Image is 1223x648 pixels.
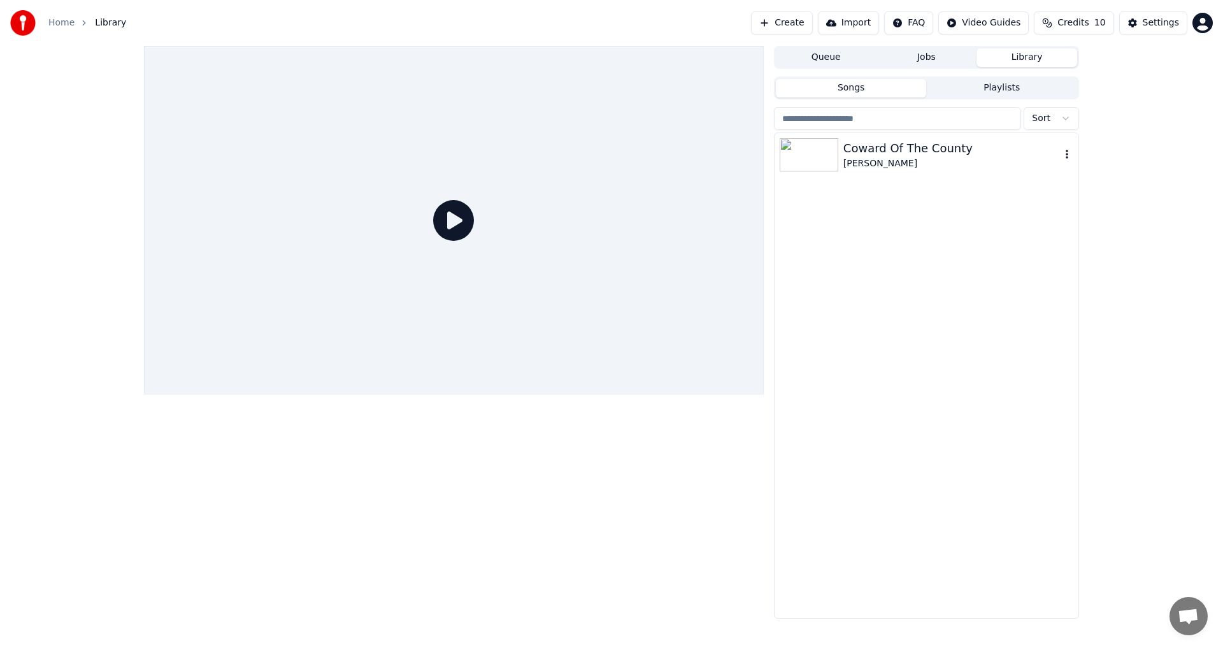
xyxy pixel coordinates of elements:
[1034,11,1113,34] button: Credits10
[976,48,1077,67] button: Library
[884,11,933,34] button: FAQ
[1119,11,1187,34] button: Settings
[776,79,927,97] button: Songs
[926,79,1077,97] button: Playlists
[843,157,1061,170] div: [PERSON_NAME]
[48,17,126,29] nav: breadcrumb
[10,10,36,36] img: youka
[1032,112,1050,125] span: Sort
[751,11,813,34] button: Create
[876,48,977,67] button: Jobs
[1057,17,1089,29] span: Credits
[48,17,75,29] a: Home
[776,48,876,67] button: Queue
[843,140,1061,157] div: Coward Of The County
[95,17,126,29] span: Library
[1169,597,1208,635] a: Open chat
[818,11,879,34] button: Import
[938,11,1029,34] button: Video Guides
[1143,17,1179,29] div: Settings
[1094,17,1106,29] span: 10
